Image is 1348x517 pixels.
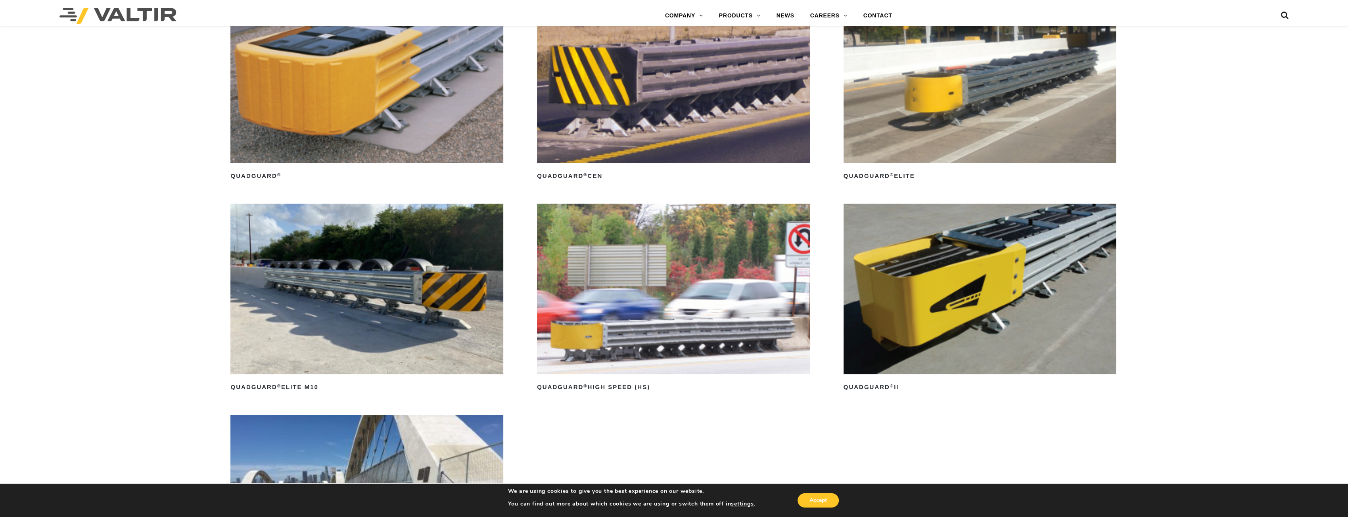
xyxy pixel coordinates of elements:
h2: QuadGuard II [844,381,1116,394]
h2: QuadGuard Elite M10 [230,381,503,394]
button: settings [731,500,754,507]
a: CONTACT [855,8,900,24]
sup: ® [583,172,587,177]
sup: ® [890,172,894,177]
a: CAREERS [802,8,855,24]
h2: QuadGuard [230,170,503,183]
a: QuadGuard®Elite M10 [230,204,503,393]
sup: ® [277,172,281,177]
button: Accept [798,493,839,507]
a: NEWS [768,8,802,24]
p: We are using cookies to give you the best experience on our website. [508,488,755,495]
a: COMPANY [657,8,711,24]
h2: QuadGuard High Speed (HS) [537,381,810,394]
a: PRODUCTS [711,8,769,24]
a: QuadGuard®II [844,204,1116,393]
p: You can find out more about which cookies we are using or switch them off in . [508,500,755,507]
h2: QuadGuard Elite [844,170,1116,183]
a: QuadGuard®High Speed (HS) [537,204,810,393]
sup: ® [890,383,894,388]
h2: QuadGuard CEN [537,170,810,183]
img: Valtir [59,8,176,24]
sup: ® [583,383,587,388]
sup: ® [277,383,281,388]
